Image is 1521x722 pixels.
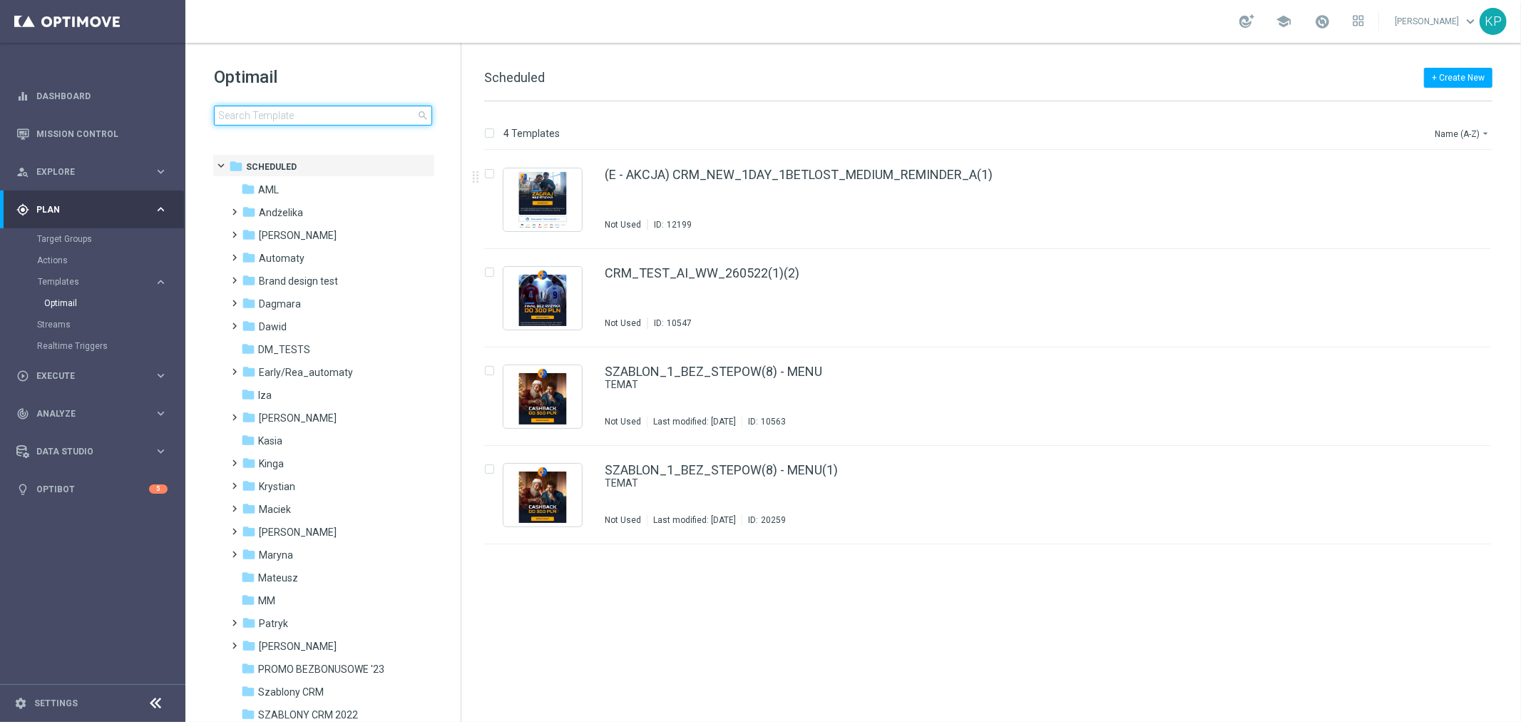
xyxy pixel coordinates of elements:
i: folder [241,593,255,607]
img: 12199.jpeg [507,172,578,228]
button: play_circle_outline Execute keyboard_arrow_right [16,370,168,382]
a: TEMAT [605,378,1398,392]
div: Plan [16,203,154,216]
i: folder [242,273,256,288]
div: Dashboard [16,77,168,115]
span: Andżelika [259,206,303,219]
i: keyboard_arrow_right [154,275,168,289]
span: MM [258,594,275,607]
i: folder [242,205,256,219]
div: ID: [742,416,786,427]
i: lightbulb [16,483,29,496]
span: Maryna [259,549,293,561]
i: keyboard_arrow_right [154,165,168,178]
i: folder [242,410,256,424]
span: Mateusz [258,571,298,584]
i: folder [242,547,256,561]
button: Data Studio keyboard_arrow_right [16,446,168,457]
i: folder [242,319,256,333]
div: Realtime Triggers [37,335,184,357]
div: Last modified: [DATE] [647,416,742,427]
div: 20259 [761,514,786,526]
span: Szablony CRM [258,686,324,698]
i: folder [241,661,255,676]
div: Press SPACE to select this row. [470,151,1518,249]
i: keyboard_arrow_right [154,203,168,216]
i: keyboard_arrow_right [154,444,168,458]
span: Data Studio [36,447,154,456]
span: Piotr G. [259,640,337,653]
input: Search Template [214,106,432,126]
span: Analyze [36,410,154,418]
span: Dawid [259,320,287,333]
button: + Create New [1424,68,1492,88]
span: search [417,110,429,121]
i: folder [242,502,256,516]
a: Actions [37,255,148,266]
a: TEMAT [605,477,1398,490]
button: lightbulb Optibot 5 [16,484,168,495]
div: Not Used [605,416,641,427]
div: Actions [37,250,184,271]
div: Execute [16,370,154,382]
img: 10563.jpeg [507,369,578,424]
div: Target Groups [37,228,184,250]
span: school [1276,14,1291,29]
i: arrow_drop_down [1480,128,1491,139]
span: Antoni L. [259,229,337,242]
a: Optimail [44,298,148,309]
span: Explore [36,168,154,176]
button: person_search Explore keyboard_arrow_right [16,166,168,178]
a: SZABLON_1_BEZ_STEPOW(8) - MENU(1) [605,464,838,477]
span: Dagmara [259,298,301,310]
h1: Optimail [214,66,432,88]
i: folder [241,342,255,356]
div: TEMAT [605,477,1431,490]
div: Data Studio [16,445,154,458]
div: Not Used [605,514,641,526]
span: Patryk [259,617,288,630]
a: Optibot [36,470,149,508]
a: Settings [34,699,78,708]
div: equalizer Dashboard [16,91,168,102]
div: Streams [37,314,184,335]
span: SZABLONY CRM 2022 [258,708,358,721]
span: Automaty [259,252,304,265]
div: Mission Control [16,115,168,153]
i: folder [242,228,256,242]
i: folder [242,616,256,630]
img: 20259.jpeg [507,467,578,523]
span: Kinga [259,457,284,470]
i: folder [241,707,255,721]
i: folder [241,387,255,402]
span: Iza [258,389,272,402]
a: [PERSON_NAME]keyboard_arrow_down [1393,11,1480,32]
span: DM_TESTS [258,343,310,356]
i: equalizer [16,90,29,103]
a: Streams [37,319,148,330]
div: Not Used [605,317,641,329]
i: folder [242,524,256,539]
span: keyboard_arrow_down [1463,14,1478,29]
button: Templates keyboard_arrow_right [37,276,168,288]
i: keyboard_arrow_right [154,369,168,382]
a: SZABLON_1_BEZ_STEPOW(8) - MENU [605,365,822,378]
div: 10563 [761,416,786,427]
i: keyboard_arrow_right [154,407,168,420]
div: Analyze [16,407,154,420]
a: (E - AKCJA) CRM_NEW_1DAY_1BETLOST_MEDIUM_REMINDER_A(1) [605,168,993,181]
button: Name (A-Z)arrow_drop_down [1433,125,1492,142]
div: Press SPACE to select this row. [470,446,1518,544]
a: Realtime Triggers [37,340,148,352]
i: gps_fixed [16,203,29,216]
p: 4 Templates [503,127,560,140]
i: person_search [16,166,29,178]
button: gps_fixed Plan keyboard_arrow_right [16,204,168,215]
span: Execute [36,372,154,380]
span: Templates [38,278,140,286]
i: track_changes [16,407,29,420]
